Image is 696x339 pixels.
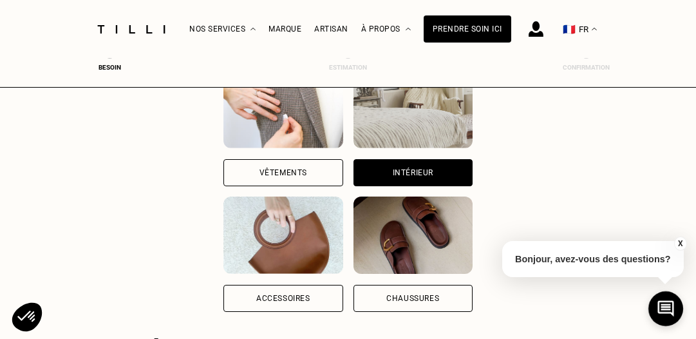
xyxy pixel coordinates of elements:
span: 🇫🇷 [563,23,576,35]
div: Confirmation [560,64,612,71]
img: Menu déroulant [250,28,256,31]
a: Prendre soin ici [424,15,511,43]
div: Vêtements [259,169,307,177]
img: menu déroulant [592,28,597,31]
div: À propos [361,1,411,58]
button: 🇫🇷 FR [556,1,603,58]
img: Menu déroulant à propos [406,28,411,31]
div: Chaussures [386,295,439,302]
img: Accessoires [223,197,343,274]
div: Accessoires [256,295,310,302]
div: Nos services [189,1,256,58]
a: Marque [268,24,301,34]
div: Besoin [84,64,136,71]
img: Vêtements [223,71,343,148]
div: Intérieur [393,169,433,177]
img: Logo du service de couturière Tilli [93,25,170,34]
a: Artisan [314,24,348,34]
div: Estimation [323,64,374,71]
button: X [673,237,686,251]
img: icône connexion [529,21,543,37]
img: Intérieur [353,71,473,148]
p: Bonjour, avez-vous des questions? [502,241,684,277]
img: Chaussures [353,197,473,274]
